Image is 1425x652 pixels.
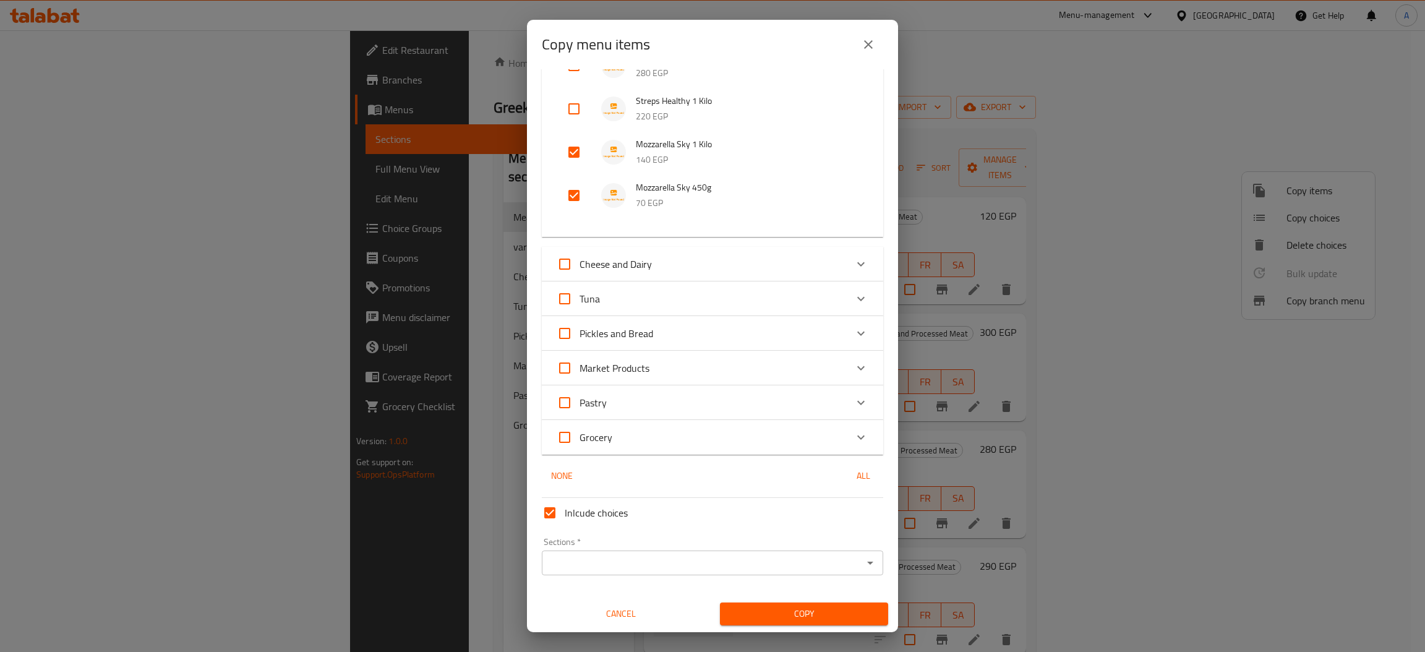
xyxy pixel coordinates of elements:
[580,393,607,412] span: Pastry
[565,505,628,520] span: Inlcude choices
[546,554,859,572] input: Select section
[636,195,858,211] p: 70 EGP
[844,465,883,487] button: All
[542,385,883,420] div: Expand
[542,420,883,455] div: Expand
[862,554,879,572] button: Open
[636,93,858,109] span: Streps Healthy 1 Kilo
[542,316,883,351] div: Expand
[550,284,600,314] label: Acknowledge
[542,281,883,316] div: Expand
[601,183,626,208] img: Mozzarella Sky 450g
[580,428,612,447] span: Grocery
[550,353,649,383] label: Acknowledge
[550,319,653,348] label: Acknowledge
[636,152,858,168] p: 140 EGP
[580,255,652,273] span: Cheese and Dairy
[636,66,858,81] p: 280 EGP
[542,247,883,281] div: Expand
[580,324,653,343] span: Pickles and Bread
[580,290,600,308] span: Tuna
[636,180,858,195] span: Mozzarella Sky 450g
[542,606,700,622] span: Cancel
[854,30,883,59] button: close
[542,35,650,54] h2: Copy menu items
[636,137,858,152] span: Mozzarella Sky 1 Kilo
[849,468,878,484] span: All
[550,423,612,452] label: Acknowledge
[542,465,581,487] button: None
[601,97,626,121] img: Streps Healthy 1 Kilo
[542,351,883,385] div: Expand
[580,359,649,377] span: Market Products
[601,140,626,165] img: Mozzarella Sky 1 Kilo
[730,606,878,622] span: Copy
[720,603,888,625] button: Copy
[550,249,652,279] label: Acknowledge
[550,388,607,418] label: Acknowledge
[636,109,858,124] p: 220 EGP
[537,603,705,625] button: Cancel
[547,468,576,484] span: None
